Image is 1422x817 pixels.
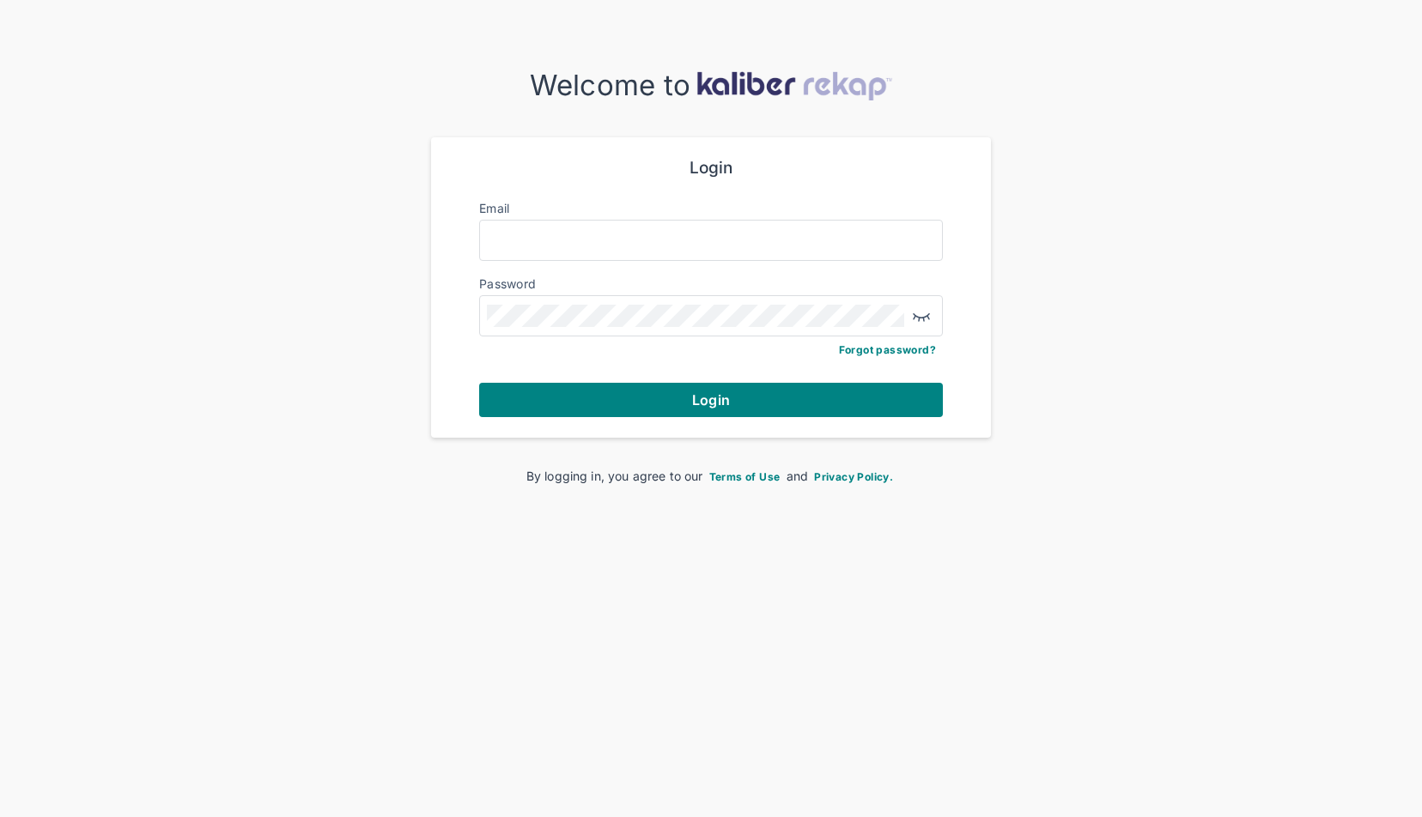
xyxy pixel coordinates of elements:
[479,383,943,417] button: Login
[814,470,893,483] span: Privacy Policy.
[479,276,536,291] label: Password
[811,469,896,483] a: Privacy Policy.
[459,467,963,485] div: By logging in, you agree to our and
[479,158,943,179] div: Login
[839,343,936,356] a: Forgot password?
[696,71,892,100] img: kaliber-logo
[911,306,932,326] img: eye-closed.fa43b6e4.svg
[709,470,781,483] span: Terms of Use
[692,391,730,408] span: Login
[479,201,509,215] label: Email
[707,469,783,483] a: Terms of Use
